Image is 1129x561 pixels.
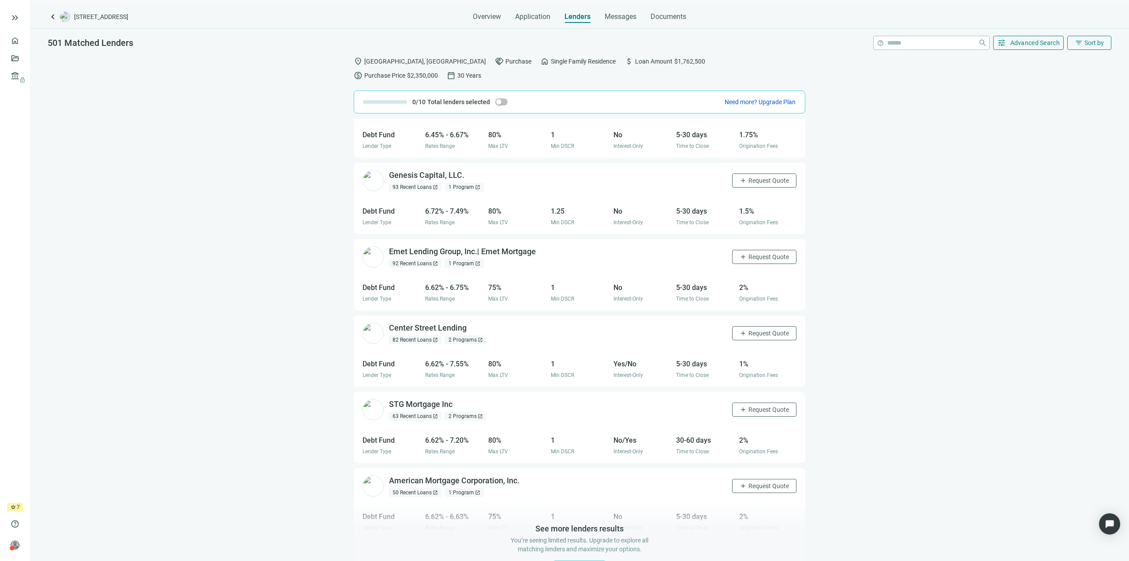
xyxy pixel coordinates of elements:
span: help [877,40,884,46]
div: 80% [488,435,546,446]
span: filter_list [1075,39,1083,47]
span: open_in_new [433,337,438,343]
div: 92 Recent Loans [389,259,441,268]
div: Debt Fund [363,282,420,293]
div: 30-60 days [676,435,733,446]
span: Purchase [505,56,531,66]
div: 1 Program [445,259,484,268]
div: Debt Fund [363,206,420,217]
span: Lenders [564,12,591,21]
span: Min DSCR [551,372,574,378]
span: Origination Fees [739,372,778,378]
span: open_in_new [475,261,480,266]
div: 6.72% - 7.49% [425,206,482,217]
span: Interest-Only [613,143,643,149]
span: Documents [650,12,686,21]
span: Rates Range [425,296,455,302]
span: Request Quote [748,482,789,489]
div: 80% [488,358,546,369]
span: Advanced Search [1010,39,1060,46]
div: 1 [551,129,608,140]
div: 1 Program [445,488,484,497]
span: Rates Range [425,372,455,378]
span: Time to Close [676,143,709,149]
div: No [613,129,671,140]
div: See more lenders results [535,523,624,534]
div: 2 Programs [445,412,486,421]
span: open_in_new [433,490,438,495]
span: Request Quote [748,406,789,413]
span: Max LTV [488,448,508,455]
div: 5-30 days [676,358,733,369]
span: open_in_new [475,490,480,495]
span: Max LTV [488,372,508,378]
div: 6.62% - 6.75% [425,282,482,293]
span: Lender Type [363,219,391,226]
span: Request Quote [748,330,789,337]
div: STG Mortgage Inc [389,399,452,410]
span: Need more? Upgrade Plan [725,98,796,105]
div: 1 Program [445,183,484,192]
span: Total lenders selected [427,98,490,106]
a: keyboard_arrow_left [48,11,58,22]
span: Overview [473,12,501,21]
span: $2,350,000 [407,71,438,80]
img: 1d707418-ae38-4d00-90df-d1494208a410 [363,475,384,497]
span: Rates Range [425,448,455,455]
span: Interest-Only [613,372,643,378]
span: Max LTV [488,296,508,302]
span: Rates Range [425,143,455,149]
div: No [613,206,671,217]
div: No [613,282,671,293]
div: 1 [551,282,608,293]
span: Min DSCR [551,296,574,302]
span: Application [515,12,550,21]
span: crown [11,505,16,510]
div: 50 Recent Loans [389,488,441,497]
div: 1 [551,435,608,446]
span: Interest-Only [613,219,643,226]
div: 63 Recent Loans [389,412,441,421]
span: open_in_new [433,261,438,266]
img: 7410864c-c4a4-4c09-be16-2c81f3698b82 [363,399,384,420]
span: tune [997,38,1006,47]
div: 1% [739,358,796,369]
div: Genesis Capital, LLC. [389,170,464,181]
span: open_in_new [433,414,438,419]
span: Time to Close [676,219,709,226]
div: 80% [488,206,546,217]
span: Messages [605,12,636,21]
span: Lender Type [363,448,391,455]
div: Emet Lending Group, Inc.| Emet Mortgage [389,246,536,257]
span: 501 Matched Lenders [48,38,133,48]
div: 1.5% [739,206,796,217]
span: Max LTV [488,219,508,226]
div: 5-30 days [676,282,733,293]
span: Request Quote [748,177,789,184]
div: 5-30 days [676,129,733,140]
button: addRequest Quote [732,326,796,340]
button: filter_listSort by [1067,36,1111,50]
div: American Mortgage Corporation, Inc. [389,475,520,486]
button: tuneAdvanced Search [993,36,1064,50]
div: Debt Fund [363,358,420,369]
div: Purchase Price [354,71,438,80]
div: 2% [739,282,796,293]
span: Min DSCR [551,448,574,455]
div: Center Street Lending [389,323,467,334]
div: You’re seeing limited results. Upgrade to explore all matching lenders and maximize your options. [500,536,659,553]
div: Debt Fund [363,435,420,446]
span: Lender Type [363,372,391,378]
button: addRequest Quote [732,479,796,493]
span: add [740,406,747,413]
div: 82 Recent Loans [389,335,441,344]
span: attach_money [624,57,633,66]
span: Rates Range [425,219,455,226]
span: Sort by [1084,39,1104,46]
div: 1.25 [551,206,608,217]
span: 30 Years [457,71,481,80]
button: addRequest Quote [732,250,796,264]
div: 5-30 days [676,206,733,217]
span: Interest-Only [613,448,643,455]
span: Min DSCR [551,143,574,149]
